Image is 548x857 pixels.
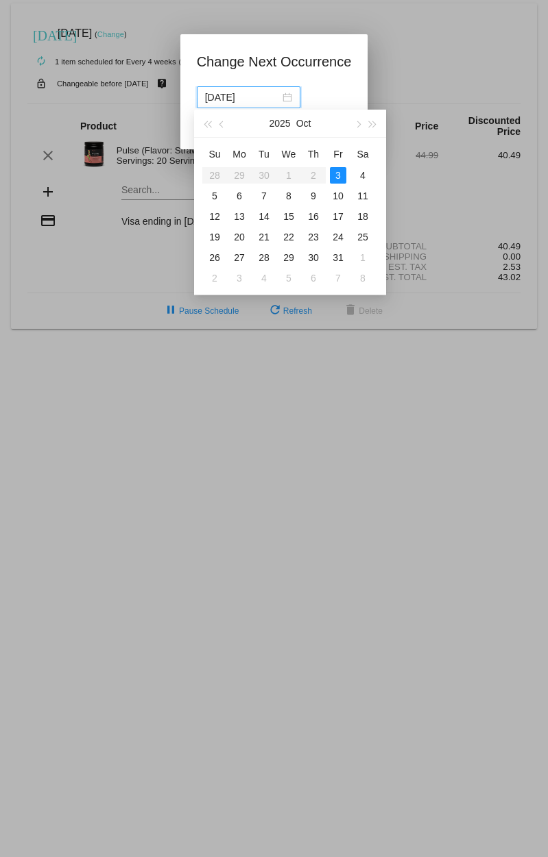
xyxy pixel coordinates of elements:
[305,208,322,225] div: 16
[350,186,375,206] td: 10/11/2025
[231,188,248,204] div: 6
[206,208,223,225] div: 12
[281,229,297,245] div: 22
[231,270,248,286] div: 3
[301,206,326,227] td: 10/16/2025
[330,188,346,204] div: 10
[305,270,322,286] div: 6
[252,227,276,247] td: 10/21/2025
[326,206,350,227] td: 10/17/2025
[276,186,301,206] td: 10/8/2025
[305,188,322,204] div: 9
[231,229,248,245] div: 20
[355,229,371,245] div: 25
[231,249,248,266] div: 27
[330,229,346,245] div: 24
[227,143,252,165] th: Mon
[326,247,350,268] td: 10/31/2025
[350,165,375,186] td: 10/4/2025
[305,249,322,266] div: 30
[305,229,322,245] div: 23
[270,110,291,137] button: 2025
[252,143,276,165] th: Tue
[326,143,350,165] th: Fri
[227,186,252,206] td: 10/6/2025
[206,229,223,245] div: 19
[276,227,301,247] td: 10/22/2025
[206,188,223,204] div: 5
[205,90,280,105] input: Select date
[350,227,375,247] td: 10/25/2025
[330,249,346,266] div: 31
[256,208,272,225] div: 14
[256,249,272,266] div: 28
[231,208,248,225] div: 13
[276,206,301,227] td: 10/15/2025
[256,188,272,204] div: 7
[276,247,301,268] td: 10/29/2025
[355,167,371,184] div: 4
[350,206,375,227] td: 10/18/2025
[252,186,276,206] td: 10/7/2025
[227,227,252,247] td: 10/20/2025
[281,249,297,266] div: 29
[227,268,252,288] td: 11/3/2025
[350,247,375,268] td: 11/1/2025
[215,110,230,137] button: Previous month (PageUp)
[202,227,227,247] td: 10/19/2025
[330,270,346,286] div: 7
[202,186,227,206] td: 10/5/2025
[227,206,252,227] td: 10/13/2025
[355,208,371,225] div: 18
[330,208,346,225] div: 17
[366,110,381,137] button: Next year (Control + right)
[256,229,272,245] div: 21
[281,270,297,286] div: 5
[252,206,276,227] td: 10/14/2025
[252,268,276,288] td: 11/4/2025
[350,143,375,165] th: Sat
[202,268,227,288] td: 11/2/2025
[200,110,215,137] button: Last year (Control + left)
[202,206,227,227] td: 10/12/2025
[301,268,326,288] td: 11/6/2025
[301,143,326,165] th: Thu
[326,165,350,186] td: 10/3/2025
[301,227,326,247] td: 10/23/2025
[330,167,346,184] div: 3
[350,110,365,137] button: Next month (PageDown)
[350,268,375,288] td: 11/8/2025
[227,247,252,268] td: 10/27/2025
[281,208,297,225] div: 15
[301,186,326,206] td: 10/9/2025
[276,268,301,288] td: 11/5/2025
[206,249,223,266] div: 26
[256,270,272,286] div: 4
[301,247,326,268] td: 10/30/2025
[276,143,301,165] th: Wed
[355,249,371,266] div: 1
[202,247,227,268] td: 10/26/2025
[355,188,371,204] div: 11
[206,270,223,286] div: 2
[252,247,276,268] td: 10/28/2025
[326,268,350,288] td: 11/7/2025
[281,188,297,204] div: 8
[355,270,371,286] div: 8
[326,186,350,206] td: 10/10/2025
[202,143,227,165] th: Sun
[296,110,311,137] button: Oct
[326,227,350,247] td: 10/24/2025
[197,51,352,73] h1: Change Next Occurrence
